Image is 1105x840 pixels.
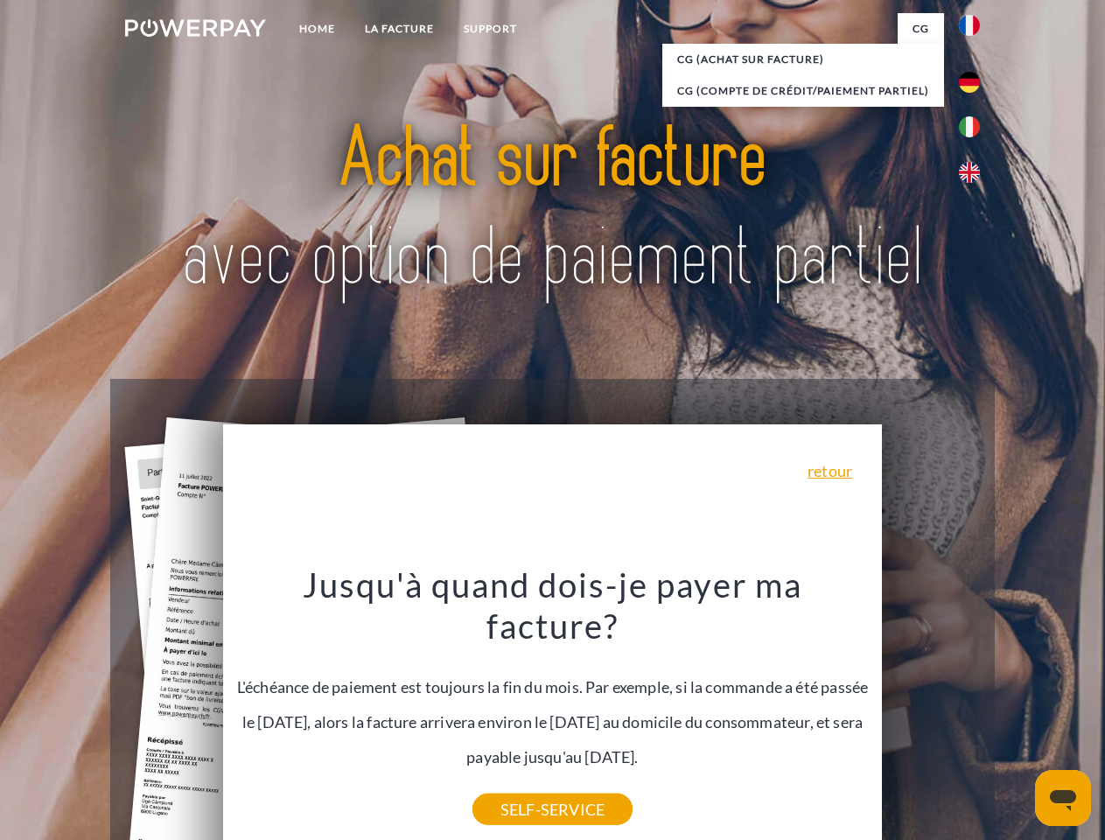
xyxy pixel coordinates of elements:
[959,72,980,93] img: de
[662,75,944,107] a: CG (Compte de crédit/paiement partiel)
[284,13,350,45] a: Home
[808,463,852,479] a: retour
[449,13,532,45] a: Support
[959,162,980,183] img: en
[125,19,266,37] img: logo-powerpay-white.svg
[167,84,938,335] img: title-powerpay_fr.svg
[662,44,944,75] a: CG (achat sur facture)
[234,563,872,809] div: L'échéance de paiement est toujours la fin du mois. Par exemple, si la commande a été passée le [...
[898,13,944,45] a: CG
[959,116,980,137] img: it
[1035,770,1091,826] iframe: Bouton de lancement de la fenêtre de messagerie
[959,15,980,36] img: fr
[234,563,872,647] h3: Jusqu'à quand dois-je payer ma facture?
[472,794,633,825] a: SELF-SERVICE
[350,13,449,45] a: LA FACTURE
